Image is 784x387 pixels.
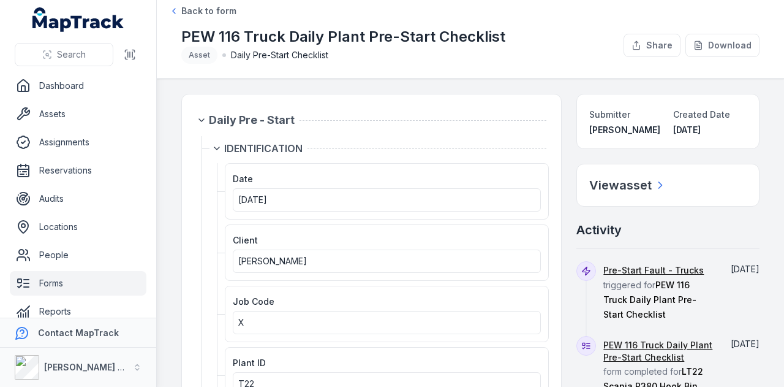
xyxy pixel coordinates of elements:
button: Download [685,34,759,57]
span: Daily Pre - Start [209,112,295,129]
time: 16/09/2025, 6:53:25 am [731,339,759,349]
div: Asset [181,47,217,64]
span: Created Date [673,109,730,120]
span: [DATE] [673,125,701,135]
a: Dashboard [10,74,146,98]
span: Date [233,174,253,184]
a: Pre-Start Fault - Trucks [603,264,704,277]
a: Audits [10,186,146,211]
span: [DATE] [731,339,759,349]
a: Viewasset [589,177,666,194]
span: X [238,317,244,328]
button: Share [624,34,680,57]
a: Forms [10,271,146,296]
span: Submitter [589,109,630,120]
span: [DATE] [238,194,267,205]
a: People [10,243,146,267]
a: MapTrack [32,7,124,32]
span: Back to form [181,5,236,17]
a: PEW 116 Truck Daily Plant Pre-Start Checklist [603,339,713,364]
a: Assets [10,102,146,126]
span: Plant ID [233,358,266,368]
span: [PERSON_NAME] [589,125,660,135]
span: Job Code [233,296,274,307]
button: Search [15,43,113,66]
span: Search [57,48,86,61]
time: 16/09/2025, 12:00:00 am [238,194,267,205]
h2: Activity [576,221,622,239]
a: Reservations [10,158,146,183]
a: Reports [10,299,146,324]
h1: PEW 116 Truck Daily Plant Pre-Start Checklist [181,27,505,47]
span: triggered for [603,265,704,320]
strong: Contact MapTrack [38,328,119,338]
span: Daily Pre-Start Checklist [231,49,328,61]
a: Back to form [169,5,236,17]
a: Locations [10,215,146,239]
span: [DATE] [731,264,759,274]
time: 16/09/2025, 6:53:25 am [673,125,701,135]
span: IDENTIFICATION [224,141,303,156]
a: Assignments [10,130,146,155]
span: Client [233,235,258,245]
span: PEW 116 Truck Daily Plant Pre-Start Checklist [603,280,696,320]
strong: [PERSON_NAME] Group [44,362,145,372]
span: [PERSON_NAME] [238,256,307,266]
h2: View asset [589,177,652,194]
time: 16/09/2025, 6:53:25 am [731,264,759,274]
